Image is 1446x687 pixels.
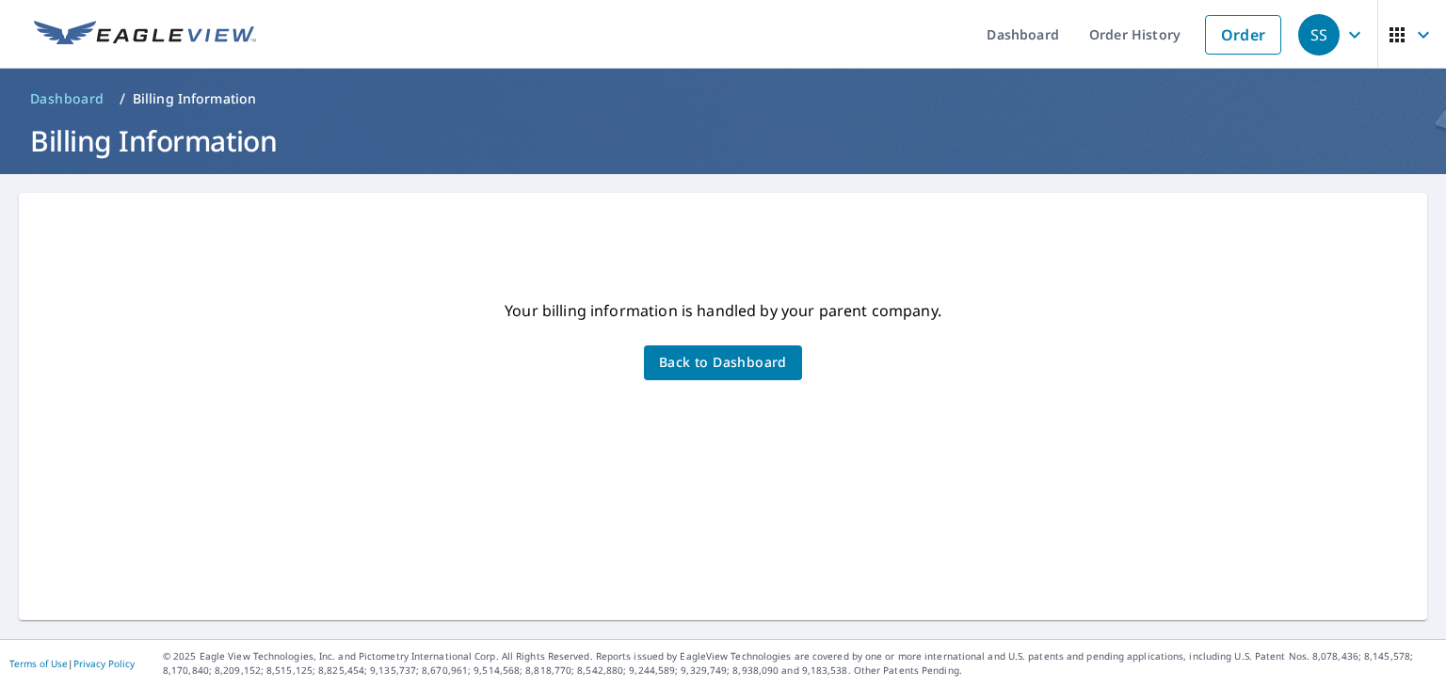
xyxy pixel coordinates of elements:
[73,657,135,670] a: Privacy Policy
[644,345,802,380] button: Back to Dashboard
[133,89,257,108] p: Billing Information
[120,88,125,110] li: /
[500,295,946,327] p: Your billing information is handled by your parent company.
[30,89,104,108] span: Dashboard
[23,84,1423,114] nav: breadcrumb
[34,21,256,49] img: EV Logo
[659,351,787,375] span: Back to Dashboard
[9,657,68,670] a: Terms of Use
[23,121,1423,160] h1: Billing Information
[9,658,135,669] p: |
[1298,14,1340,56] div: SS
[23,84,112,114] a: Dashboard
[163,649,1437,678] p: © 2025 Eagle View Technologies, Inc. and Pictometry International Corp. All Rights Reserved. Repo...
[1205,15,1281,55] a: Order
